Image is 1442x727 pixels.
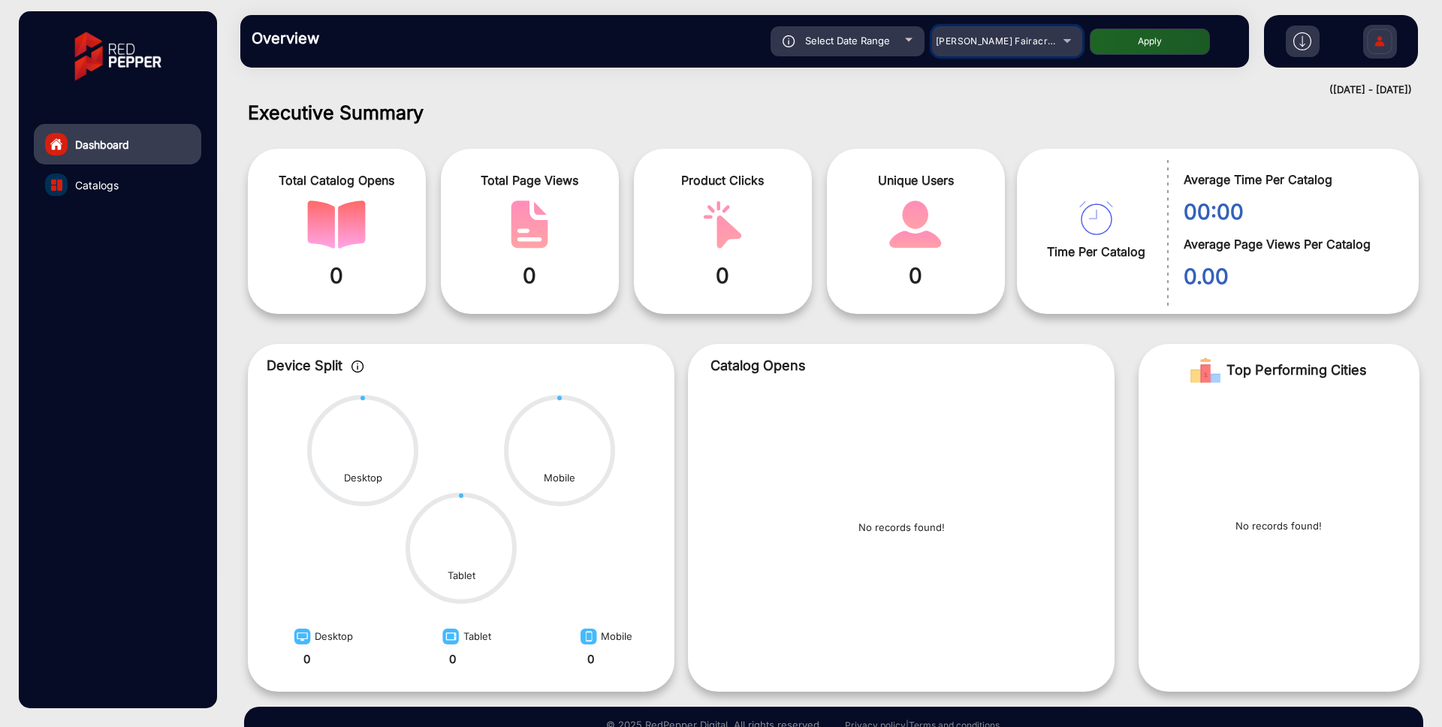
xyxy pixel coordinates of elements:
span: Device Split [267,357,342,373]
img: catalog [307,201,366,249]
div: Desktop [290,623,353,651]
button: Apply [1090,29,1210,55]
span: Total Catalog Opens [259,171,415,189]
img: vmg-logo [64,19,172,94]
img: icon [351,360,364,373]
img: image [290,627,315,651]
span: 00:00 [1184,196,1396,228]
strong: 0 [449,652,456,666]
p: No records found! [858,520,945,535]
span: 0.00 [1184,261,1396,292]
img: image [438,627,463,651]
span: 0 [838,260,994,291]
img: Rank image [1190,355,1220,385]
div: ([DATE] - [DATE]) [225,83,1412,98]
span: 0 [452,260,608,291]
img: catalog [886,201,945,249]
img: icon [783,35,795,47]
span: Average Time Per Catalog [1184,170,1396,189]
span: Select Date Range [805,35,890,47]
span: Catalogs [75,177,119,193]
img: catalog [1079,201,1113,235]
div: Mobile [576,623,632,651]
span: Total Page Views [452,171,608,189]
img: Sign%20Up.svg [1364,17,1395,70]
img: catalog [51,179,62,191]
span: Dashboard [75,137,129,152]
strong: 0 [587,652,594,666]
h1: Executive Summary [248,101,1419,124]
span: Unique Users [838,171,994,189]
img: catalog [500,201,559,249]
img: image [576,627,601,651]
p: No records found! [1235,519,1322,534]
div: Tablet [448,569,475,584]
a: Dashboard [34,124,201,164]
p: Catalog Opens [710,355,1092,376]
div: Desktop [344,471,382,486]
span: [PERSON_NAME] Fairacre Farms [936,35,1085,47]
span: Product Clicks [645,171,801,189]
img: catalog [693,201,752,249]
img: h2download.svg [1293,32,1311,50]
div: Mobile [544,471,575,486]
div: Tablet [438,623,491,651]
strong: 0 [303,652,310,666]
a: Catalogs [34,164,201,205]
span: Average Page Views Per Catalog [1184,235,1396,253]
span: Top Performing Cities [1226,355,1367,385]
span: 0 [645,260,801,291]
img: home [50,137,63,151]
span: 0 [259,260,415,291]
h3: Overview [252,29,462,47]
